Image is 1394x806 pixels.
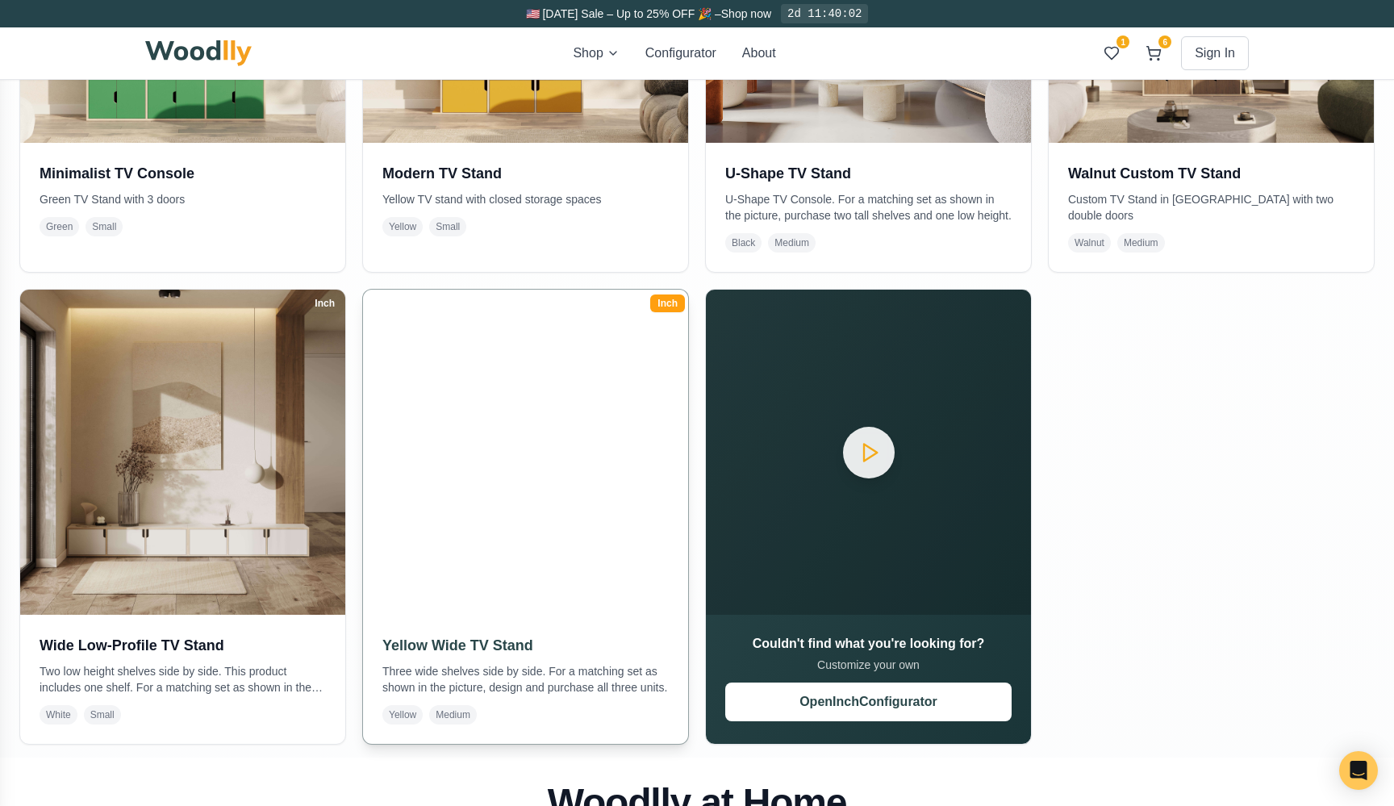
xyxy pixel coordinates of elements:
[20,290,345,615] img: Wide Low-Profile TV Stand
[40,217,79,236] span: Green
[382,705,423,725] span: Yellow
[429,705,477,725] span: Medium
[1139,39,1168,68] button: 6
[40,162,326,185] h3: Minimalist TV Console
[1068,191,1354,223] p: Custom TV Stand in [GEOGRAPHIC_DATA] with two double doors
[382,663,669,695] p: Three wide shelves side by side. For a matching set as shown in the picture, design and purchase ...
[1097,39,1126,68] button: 1
[725,634,1012,654] h3: Couldn't find what you're looking for?
[40,634,326,657] h3: Wide Low-Profile TV Stand
[382,191,669,207] p: Yellow TV stand with closed storage spaces
[725,683,1012,721] button: OpenInchConfigurator
[725,233,762,253] span: Black
[645,44,716,63] button: Configurator
[40,663,326,695] p: Two low height shelves side by side. This product includes one shelf. For a matching set as shown...
[725,191,1012,223] p: U-Shape TV Console. For a matching set as shown in the picture, purchase two tall shelves and one...
[1181,36,1249,70] button: Sign In
[40,191,326,207] p: Green TV Stand with 3 doors
[725,162,1012,185] h3: U-Shape TV Stand
[382,162,669,185] h3: Modern TV Stand
[40,705,77,725] span: White
[781,4,868,23] div: 2d 11:40:02
[429,217,466,236] span: Small
[526,7,721,20] span: 🇺🇸 [DATE] Sale – Up to 25% OFF 🎉 –
[1158,35,1171,48] span: 6
[573,44,619,63] button: Shop
[86,217,123,236] span: Small
[725,657,1012,673] p: Customize your own
[84,705,121,725] span: Small
[768,233,816,253] span: Medium
[650,294,685,312] div: Inch
[307,294,342,312] div: Inch
[1116,35,1129,48] span: 1
[1339,751,1378,790] div: Open Intercom Messenger
[721,7,771,20] a: Shop now
[382,634,669,657] h3: Yellow Wide TV Stand
[742,44,776,63] button: About
[1117,233,1165,253] span: Medium
[382,217,423,236] span: Yellow
[1068,233,1111,253] span: Walnut
[355,282,696,623] img: Yellow Wide TV Stand
[1068,162,1354,185] h3: Walnut Custom TV Stand
[145,40,252,66] img: Woodlly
